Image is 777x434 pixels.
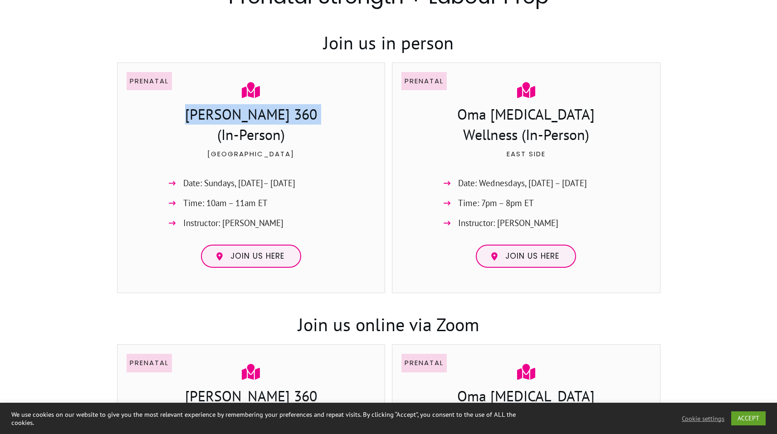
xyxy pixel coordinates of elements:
h3: Join us in person [117,23,660,62]
span: Time: 10am – 11am ET [183,196,268,211]
h3: [PERSON_NAME] 360 (In-Person) [127,104,376,147]
span: Join us here [505,251,559,261]
h3: Oma [MEDICAL_DATA] Wellness (Virtual) [429,386,623,429]
p: Prenatal [405,357,444,369]
h3: [PERSON_NAME] 360 (Virtual) [127,386,376,429]
span: Instructor: [PERSON_NAME] [183,216,283,231]
a: ACCEPT [731,411,766,425]
p: East Side [402,148,650,171]
span: Date: Sundays, [DATE]– [DATE] [183,176,295,191]
span: Join us here [230,251,284,261]
span: Instructor: [PERSON_NAME] [458,216,558,231]
a: Join us here [476,245,576,268]
p: Prenatal [405,75,444,87]
h3: Join us online via Zoom [117,294,660,344]
h3: Oma [MEDICAL_DATA] Wellness (In-Person) [436,104,616,147]
span: Time: 7pm – 8pm ET [458,196,534,211]
a: Join us here [201,245,301,268]
span: Date: Wednesdays, [DATE] – [DATE] [458,176,587,191]
p: [GEOGRAPHIC_DATA] [127,148,376,171]
p: Prenatal [130,75,169,87]
div: We use cookies on our website to give you the most relevant experience by remembering your prefer... [11,410,539,427]
p: Prenatal [130,357,169,369]
a: Cookie settings [682,415,724,423]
